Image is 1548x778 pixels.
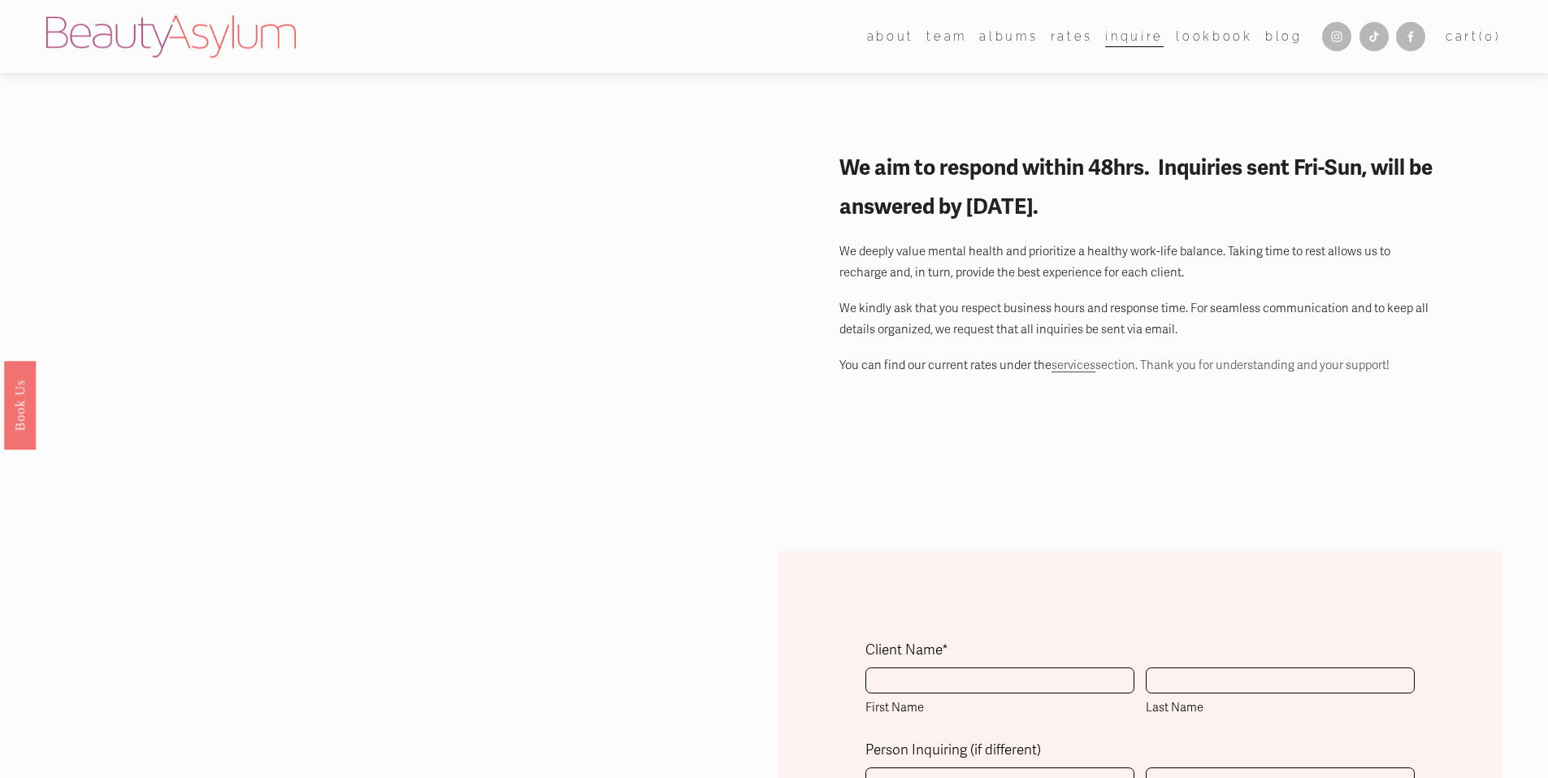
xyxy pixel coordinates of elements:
strong: We aim to respond within 48hrs. Inquiries sent Fri-Sun, will be answered by [DATE]. [839,154,1437,220]
input: Last Name [1146,667,1415,693]
a: Instagram [1322,22,1351,51]
span: ( ) [1479,29,1502,43]
a: Rates [1051,24,1093,48]
a: Lookbook [1176,24,1252,48]
a: albums [979,24,1038,48]
a: folder dropdown [926,24,967,48]
img: Beauty Asylum | Bridal Hair &amp; Makeup Charlotte &amp; Atlanta [46,15,296,58]
a: Inquire [1105,24,1164,48]
legend: Person Inquiring (if different) [865,738,1041,763]
p: We kindly ask that you respect business hours and response time. For seamless communication and t... [839,298,1441,341]
a: Blog [1265,24,1303,48]
input: First Name [865,667,1134,693]
a: services [1052,358,1095,372]
span: Last Name [1146,697,1415,718]
p: You can find our current rates under the [839,354,1441,376]
a: Facebook [1396,22,1425,51]
span: First Name [865,697,1134,718]
a: Cart(0) [1446,26,1502,47]
p: We deeply value mental health and prioritize a healthy work-life balance. Taking time to rest all... [839,241,1441,284]
span: 0 [1485,29,1495,43]
a: TikTok [1359,22,1389,51]
a: Book Us [4,360,36,449]
span: about [867,26,914,47]
a: folder dropdown [867,24,914,48]
span: team [926,26,967,47]
span: section. Thank you for understanding and your support! [1095,358,1390,372]
legend: Client Name [865,638,948,663]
